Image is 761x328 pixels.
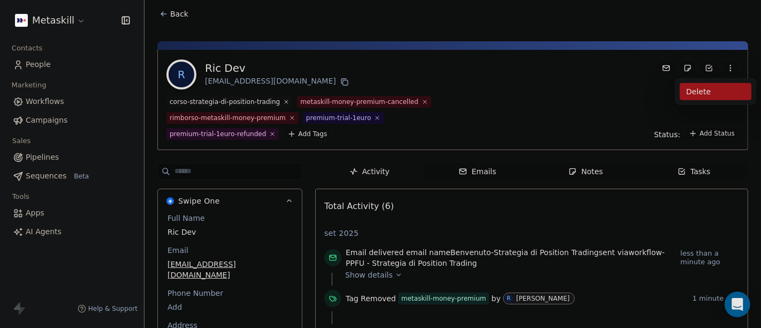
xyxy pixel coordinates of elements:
div: rimborso-metaskill-money-premium [170,113,286,123]
span: Show details [345,270,393,280]
span: set 2025 [324,228,359,238]
span: Phone Number [165,288,225,299]
span: Marketing [7,77,51,93]
div: premium-trial-1euro-refunded [170,129,266,139]
button: Back [153,4,195,24]
span: PPFU - Strategia di Position Trading [346,259,477,267]
span: Email [165,245,191,256]
a: People [9,56,135,73]
div: Ric Dev [205,61,351,76]
span: Full Name [165,213,207,223]
a: Campaigns [9,111,135,129]
span: Swipe One [178,196,220,206]
div: metaskill-money-premium-cancelled [300,97,418,107]
span: Ric Dev [168,227,292,237]
button: Swipe OneSwipe One [158,189,302,213]
span: Benvenuto-Strategia di Position Trading [451,248,599,257]
a: AI Agents [9,223,135,241]
div: R [507,294,511,303]
span: Metaskill [32,13,74,27]
span: less than a minute ago [681,249,739,266]
span: Pipelines [26,152,59,163]
span: Campaigns [26,115,67,126]
a: Apps [9,204,135,222]
img: Swipe One [166,197,174,205]
span: Add [168,302,292,312]
button: Add Status [684,127,739,140]
span: Workflows [26,96,64,107]
a: SequencesBeta [9,167,135,185]
span: Apps [26,207,44,219]
span: [EMAIL_ADDRESS][DOMAIN_NAME] [168,259,292,280]
div: Notes [568,166,603,177]
div: Open Intercom Messenger [725,292,750,317]
span: AI Agents [26,226,62,237]
span: Back [170,9,188,19]
a: Show details [345,270,732,280]
span: by [491,293,500,304]
span: Email delivered [346,248,404,257]
div: corso-strategia-di-position-trading [170,97,280,107]
a: Help & Support [78,304,138,313]
span: Help & Support [88,304,138,313]
span: Tools [7,189,34,205]
div: Tasks [678,166,711,177]
span: Contacts [7,40,47,56]
span: Beta [71,171,92,182]
span: Status: [654,129,680,140]
span: People [26,59,51,70]
img: AVATAR%20METASKILL%20-%20Colori%20Positivo.png [15,14,28,27]
div: [EMAIL_ADDRESS][DOMAIN_NAME] [205,76,351,88]
div: Delete [680,83,751,100]
div: premium-trial-1euro [306,113,371,123]
div: Emails [459,166,496,177]
span: email name sent via workflow - [346,247,676,269]
div: metaskill-money-premium [401,294,486,303]
span: Total Activity (6) [324,201,394,211]
div: [PERSON_NAME] [516,295,570,302]
span: Sales [7,133,35,149]
span: Sequences [26,170,66,182]
a: Pipelines [9,148,135,166]
span: Tag Removed [346,293,396,304]
span: R [169,62,194,87]
button: Add Tags [283,128,331,140]
button: Metaskill [13,11,88,29]
a: Workflows [9,93,135,110]
span: 1 minute ago [692,294,739,303]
